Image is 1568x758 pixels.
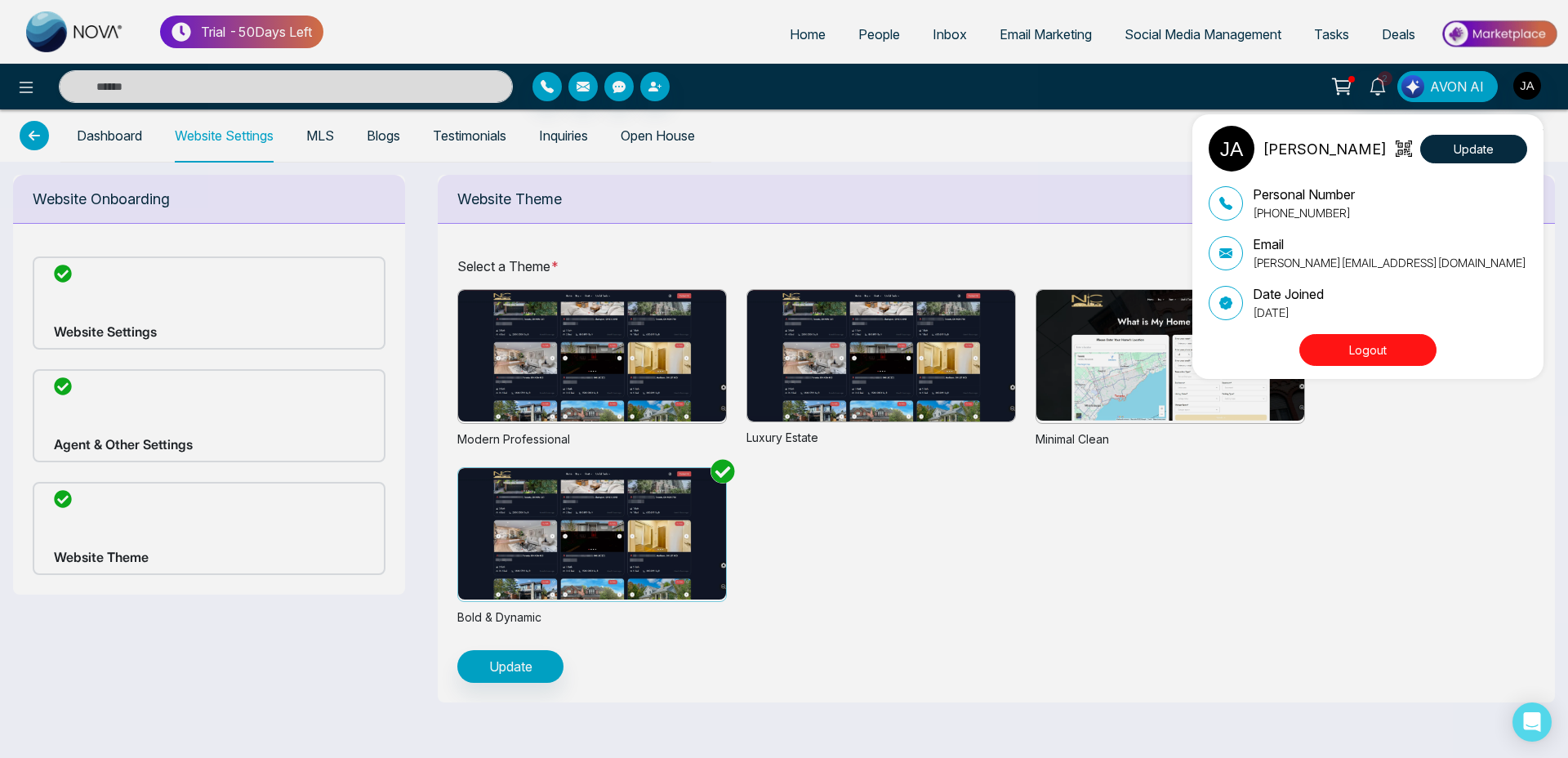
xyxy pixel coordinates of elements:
[1253,254,1526,271] p: [PERSON_NAME][EMAIL_ADDRESS][DOMAIN_NAME]
[1299,334,1437,366] button: Logout
[1253,234,1526,254] p: Email
[1253,204,1355,221] p: [PHONE_NUMBER]
[1420,135,1527,163] button: Update
[1512,702,1552,742] div: Open Intercom Messenger
[1263,138,1387,160] p: [PERSON_NAME]
[1253,185,1355,204] p: Personal Number
[1253,304,1324,321] p: [DATE]
[1253,284,1324,304] p: Date Joined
